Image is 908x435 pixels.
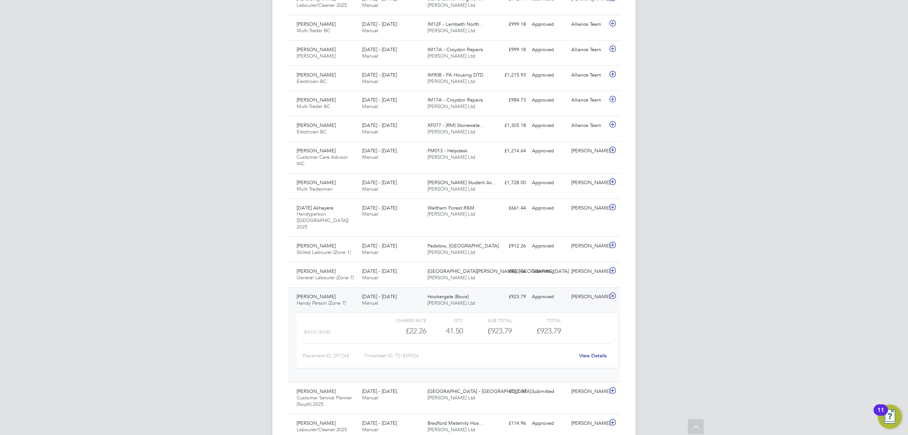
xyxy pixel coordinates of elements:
[428,300,475,306] span: [PERSON_NAME] Ltd
[362,122,397,128] span: [DATE] - [DATE]
[297,122,336,128] span: [PERSON_NAME]
[362,78,378,84] span: Manual
[428,2,475,8] span: [PERSON_NAME] Ltd
[428,147,468,154] span: FM013 - Helpdesk
[529,265,568,278] div: Submitted
[297,53,336,59] span: [PERSON_NAME]
[362,211,378,217] span: Manual
[568,291,608,303] div: [PERSON_NAME]
[297,388,336,394] span: [PERSON_NAME]
[362,426,378,433] span: Manual
[362,420,397,426] span: [DATE] - [DATE]
[428,268,574,274] span: [GEOGRAPHIC_DATA][PERSON_NAME], [GEOGRAPHIC_DATA]…
[428,186,475,192] span: [PERSON_NAME] Ltd
[428,426,475,433] span: [PERSON_NAME] Ltd
[428,274,475,281] span: [PERSON_NAME] Ltd
[297,154,348,167] span: Customer Care Advisor WC
[529,44,568,56] div: Approved
[304,329,330,335] span: BASIC (£/HR)
[362,394,378,401] span: Manual
[428,388,536,394] span: [GEOGRAPHIC_DATA] - [GEOGRAPHIC_DATA]…
[297,420,336,426] span: [PERSON_NAME]
[362,46,397,53] span: [DATE] - [DATE]
[362,147,397,154] span: [DATE] - [DATE]
[297,394,352,407] span: Customer Service Planner (South) 2025
[428,211,475,217] span: [PERSON_NAME] Ltd
[490,18,529,31] div: £999.18
[428,179,497,186] span: [PERSON_NAME] Student Ac…
[529,417,568,430] div: Approved
[362,300,378,306] span: Manual
[568,44,608,56] div: Alliance Team
[536,326,561,335] span: £923.79
[490,265,529,278] div: £860.66
[579,352,607,359] a: View Details
[362,205,397,211] span: [DATE] - [DATE]
[568,417,608,430] div: [PERSON_NAME]
[297,426,347,433] span: Labourer/Cleaner 2025
[529,177,568,189] div: Approved
[490,177,529,189] div: £1,728.00
[297,268,336,274] span: [PERSON_NAME]
[362,154,378,160] span: Manual
[297,147,336,154] span: [PERSON_NAME]
[428,243,499,249] span: Padstow, [GEOGRAPHIC_DATA]
[297,205,333,211] span: [DATE] Akhayere
[490,145,529,157] div: £1,214.64
[529,385,568,398] div: Submitted
[428,103,475,110] span: [PERSON_NAME] Ltd
[303,350,364,362] div: Placement ID: 297244
[529,202,568,214] div: Approved
[428,394,475,401] span: [PERSON_NAME] Ltd
[878,405,902,429] button: Open Resource Center, 11 new notifications
[378,325,426,337] div: £22.26
[297,300,346,306] span: Handy Person (Zone 7)
[428,205,474,211] span: Waltham Forest R&M
[568,18,608,31] div: Alliance Team
[362,21,397,27] span: [DATE] - [DATE]
[297,72,336,78] span: [PERSON_NAME]
[568,177,608,189] div: [PERSON_NAME]
[297,2,347,8] span: Labourer/Cleaner 2025
[428,27,475,34] span: [PERSON_NAME] Ltd
[426,325,463,337] div: 41.50
[362,179,397,186] span: [DATE] - [DATE]
[362,274,378,281] span: Manual
[297,46,336,53] span: [PERSON_NAME]
[297,211,348,230] span: Handyperson ([GEOGRAPHIC_DATA]) 2025
[490,94,529,106] div: £984.73
[490,385,529,398] div: £782.18
[362,186,378,192] span: Manual
[297,128,327,135] span: Electrician BC
[529,145,568,157] div: Approved
[463,325,512,337] div: £923.79
[297,97,336,103] span: [PERSON_NAME]
[568,94,608,106] div: Alliance Team
[362,388,397,394] span: [DATE] - [DATE]
[568,385,608,398] div: [PERSON_NAME]
[362,53,378,59] span: Manual
[490,44,529,56] div: £999.18
[297,103,330,110] span: Multi-Trader BC
[362,128,378,135] span: Manual
[428,97,483,103] span: IM17A - Croydon Repairs
[490,69,529,81] div: £1,215.93
[428,249,475,255] span: [PERSON_NAME] Ltd
[529,69,568,81] div: Approved
[568,119,608,132] div: Alliance Team
[428,154,475,160] span: [PERSON_NAME] Ltd
[362,103,378,110] span: Manual
[529,291,568,303] div: Approved
[490,291,529,303] div: £923.79
[378,316,426,325] div: Charge rate
[297,243,336,249] span: [PERSON_NAME]
[490,202,529,214] div: £661.44
[428,420,484,426] span: Bradford Maternity Hos…
[362,72,397,78] span: [DATE] - [DATE]
[362,293,397,300] span: [DATE] - [DATE]
[297,186,333,192] span: Multi Tradesman
[428,122,485,128] span: XF077 - (RM) Stonewate…
[568,145,608,157] div: [PERSON_NAME]
[362,97,397,103] span: [DATE] - [DATE]
[490,240,529,252] div: £912.26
